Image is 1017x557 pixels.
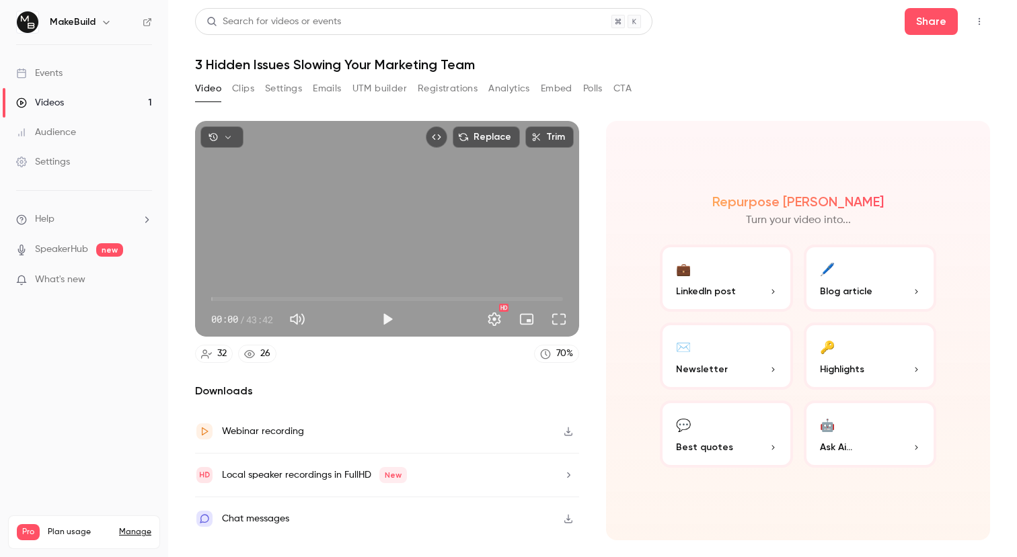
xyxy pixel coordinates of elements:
span: 43:42 [246,312,273,327]
button: Share [905,8,958,35]
button: 💬Best quotes [660,400,793,468]
button: Settings [481,306,508,333]
iframe: Noticeable Trigger [136,274,152,286]
div: 70 % [556,347,573,361]
h6: MakeBuild [50,15,96,29]
h1: 3 Hidden Issues Slowing Your Marketing Team [195,56,990,73]
a: Manage [119,527,151,538]
button: UTM builder [352,78,407,99]
button: ✉️Newsletter [660,323,793,390]
button: Full screen [545,306,572,333]
span: LinkedIn post [676,284,736,298]
li: help-dropdown-opener [16,212,152,226]
a: 26 [238,345,276,363]
span: Highlights [820,362,864,376]
h2: Repurpose [PERSON_NAME] [712,194,884,210]
img: MakeBuild [17,11,38,33]
button: Play [374,306,401,333]
button: 🤖Ask Ai... [804,400,937,468]
div: 💬 [676,414,691,435]
button: Top Bar Actions [969,11,990,32]
div: HD [499,304,509,312]
div: 32 [217,347,227,361]
div: 🖊️ [820,258,835,279]
h2: Downloads [195,383,579,399]
div: 🤖 [820,414,835,435]
span: What's new [35,273,85,287]
span: Newsletter [676,362,728,376]
button: Embed video [426,126,447,148]
span: 00:00 [211,312,238,327]
button: Polls [583,78,603,99]
span: New [379,467,407,483]
div: Chat messages [222,511,289,527]
div: Webinar recording [222,423,304,439]
button: Analytics [488,78,530,99]
div: Search for videos or events [206,15,341,29]
p: Turn your video into... [746,212,851,228]
button: Embed [541,78,572,99]
button: 🖊️Blog article [804,245,937,312]
button: Settings [265,78,302,99]
div: Settings [16,155,70,169]
div: Audience [16,126,76,139]
div: Events [16,67,63,80]
span: Help [35,212,54,226]
div: 🔑 [820,336,835,357]
span: / [239,312,245,327]
a: 32 [195,345,233,363]
span: Ask Ai... [820,440,852,454]
a: SpeakerHub [35,243,88,257]
span: Pro [17,524,40,540]
span: Blog article [820,284,872,298]
button: Registrations [418,78,478,99]
span: Best quotes [676,440,733,454]
button: Replace [453,126,520,148]
button: 💼LinkedIn post [660,245,793,312]
span: new [96,243,123,257]
button: Mute [284,306,311,333]
div: Videos [16,96,64,110]
button: Emails [313,78,341,99]
button: Turn on miniplayer [513,306,540,333]
a: 70% [534,345,579,363]
button: Trim [525,126,574,148]
div: 00:00 [211,312,273,327]
div: 💼 [676,258,691,279]
span: Plan usage [48,527,111,538]
button: Video [195,78,221,99]
button: Clips [232,78,254,99]
div: 26 [260,347,270,361]
button: CTA [613,78,632,99]
div: Local speaker recordings in FullHD [222,467,407,483]
div: ✉️ [676,336,691,357]
button: 🔑Highlights [804,323,937,390]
